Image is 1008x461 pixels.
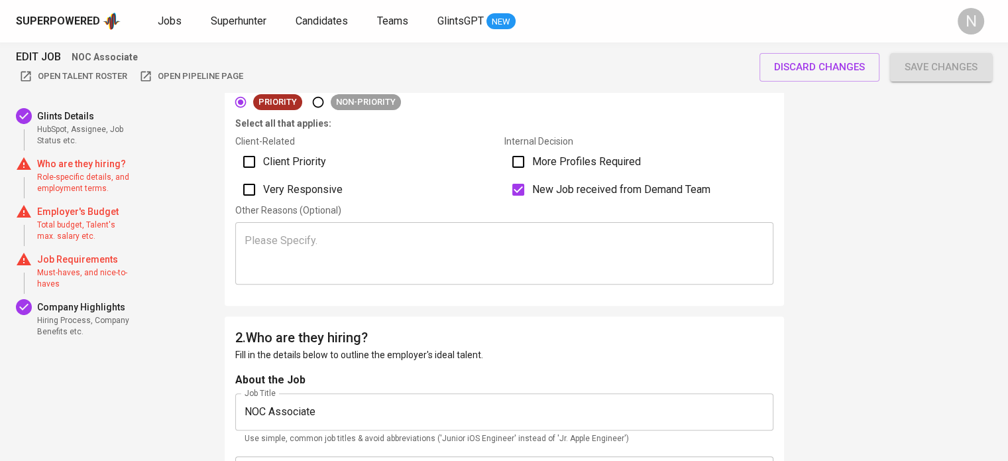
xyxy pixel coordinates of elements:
[158,15,182,27] span: Jobs
[532,154,641,170] span: More Profiles Required
[235,117,773,130] div: Select all that applies:
[486,15,516,29] span: NEW
[253,96,302,109] span: Priority
[437,15,484,27] span: GlintsGPT
[37,124,133,147] span: HubSpot, Assignee, Job Status etc.
[774,58,865,76] span: discard changes
[37,267,133,290] span: Must-haves, and nice-to-haves
[759,53,879,81] button: discard changes
[37,300,133,314] p: Company Highlights
[890,53,992,81] button: Save changes
[211,15,266,27] span: Superhunter
[905,58,978,76] span: Save changes
[235,135,504,148] p: Client-Related
[16,14,100,29] div: Superpowered
[377,13,411,30] a: Teams
[37,253,133,266] p: Job Requirements
[158,13,184,30] a: Jobs
[958,8,984,34] div: N
[19,69,127,84] span: Open Talent Roster
[16,66,131,87] button: Open Talent Roster
[211,13,269,30] a: Superhunter
[296,13,351,30] a: Candidates
[37,220,133,242] span: Total budget, Talent's max. salary etc.
[504,135,773,148] p: Internal Decision
[331,96,401,109] span: Non-Priority
[72,50,138,64] p: NOC Associate
[37,109,133,123] p: Glints Details
[235,330,246,346] span: 2 .
[235,372,306,388] p: About the Job
[16,48,61,66] span: EDIT JOB
[139,69,243,84] span: Open Pipeline Page
[37,205,133,218] p: Employer's Budget
[263,182,343,198] span: Very Responsive
[235,204,773,217] div: Other Reasons (Optional)
[235,327,773,348] h6: Who are they hiring?
[377,15,408,27] span: Teams
[37,157,133,170] p: Who are they hiring?
[437,13,516,30] a: GlintsGPT NEW
[235,348,773,362] p: Fill in the details below to outline the employer's ideal talent.
[136,66,247,87] button: Open Pipeline Page
[263,154,326,170] span: Client Priority
[296,15,348,27] span: Candidates
[16,11,121,31] a: Superpoweredapp logo
[532,182,710,198] span: New Job received from Demand Team
[103,11,121,31] img: app logo
[37,315,133,338] span: Hiring Process, Company Benefits etc.
[245,432,764,446] p: Use simple, common job titles & avoid abbreviations ('Junior iOS Engineer' instead of 'Jr. Apple ...
[37,172,133,194] span: Role-specific details, and employment terms.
